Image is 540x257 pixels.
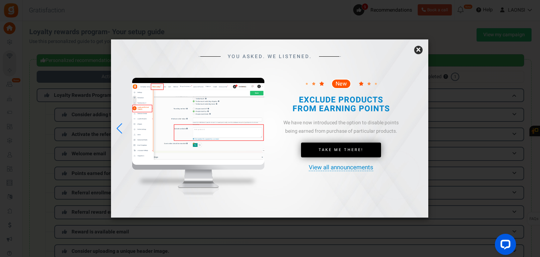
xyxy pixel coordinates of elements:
[287,96,395,114] h2: EXCLUDE PRODUCTS FROM EARNING POINTS
[115,121,124,136] div: Previous slide
[414,46,423,54] a: ×
[309,164,373,171] a: View all announcements
[228,54,312,59] span: YOU ASKED. WE LISTENED.
[281,119,401,136] div: We have now introduced the option to disable points being earned from purchase of particular prod...
[301,143,381,157] a: Take Me There!
[132,83,264,165] img: screenshot
[336,81,347,87] span: New
[132,78,264,212] img: mockup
